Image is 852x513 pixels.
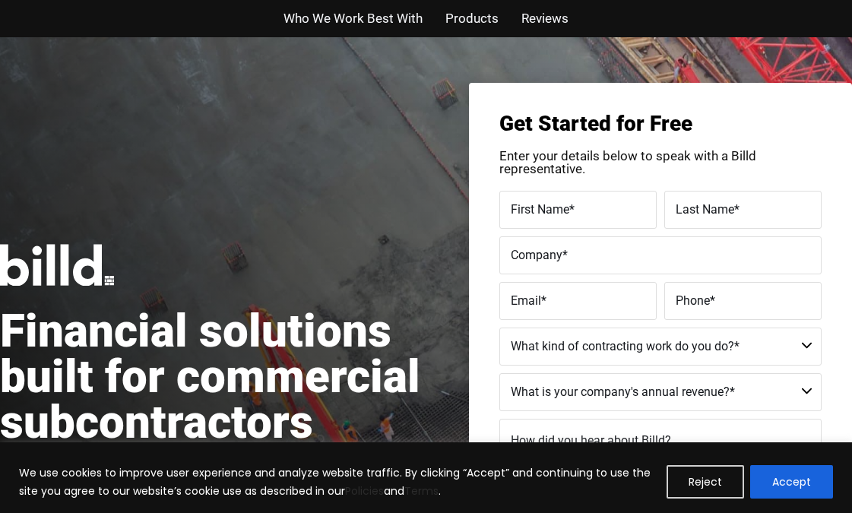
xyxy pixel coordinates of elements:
a: Policies [345,483,384,499]
p: Enter your details below to speak with a Billd representative. [499,150,822,176]
p: We use cookies to improve user experience and analyze website traffic. By clicking “Accept” and c... [19,464,655,500]
a: Products [445,8,499,30]
h3: Get Started for Free [499,113,822,135]
a: Terms [404,483,439,499]
span: Company [511,247,562,261]
button: Reject [667,465,744,499]
a: Who We Work Best With [283,8,423,30]
span: Last Name [676,201,734,216]
button: Accept [750,465,833,499]
a: Reviews [521,8,569,30]
span: How did you hear about Billd? [511,433,671,448]
span: Email [511,293,541,307]
span: First Name [511,201,569,216]
span: Phone [676,293,710,307]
